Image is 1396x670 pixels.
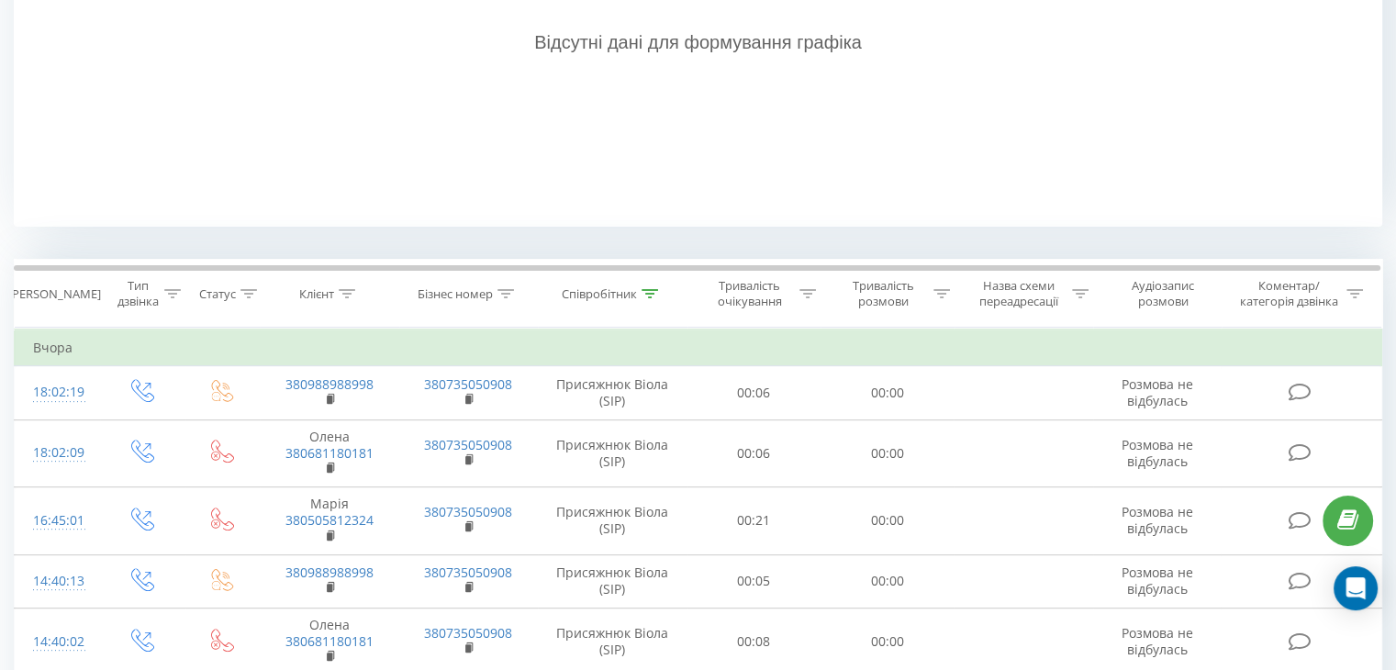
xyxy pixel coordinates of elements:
[837,278,929,309] div: Тривалість розмови
[285,511,374,529] a: 380505812324
[8,286,101,302] div: [PERSON_NAME]
[687,366,821,419] td: 00:06
[1122,564,1193,597] span: Розмова не відбулась
[538,487,687,555] td: Присяжнюк Віола (SIP)
[687,554,821,608] td: 00:05
[285,375,374,393] a: 380988988998
[1122,436,1193,470] span: Розмова не відбулась
[821,366,954,419] td: 00:00
[285,632,374,650] a: 380681180181
[285,444,374,462] a: 380681180181
[1122,624,1193,658] span: Розмова не відбулась
[704,278,796,309] div: Тривалість очікування
[821,554,954,608] td: 00:00
[15,329,1382,366] td: Вчора
[33,374,82,410] div: 18:02:19
[33,503,82,539] div: 16:45:01
[821,487,954,555] td: 00:00
[821,419,954,487] td: 00:00
[116,278,159,309] div: Тип дзвінка
[199,286,236,302] div: Статус
[33,435,82,471] div: 18:02:09
[971,278,1067,309] div: Назва схеми переадресації
[562,286,637,302] div: Співробітник
[538,554,687,608] td: Присяжнюк Віола (SIP)
[418,286,493,302] div: Бізнес номер
[1122,375,1193,409] span: Розмова не відбулась
[538,366,687,419] td: Присяжнюк Віола (SIP)
[424,375,512,393] a: 380735050908
[1110,278,1217,309] div: Аудіозапис розмови
[687,419,821,487] td: 00:06
[260,487,398,555] td: Марія
[424,503,512,520] a: 380735050908
[285,564,374,581] a: 380988988998
[1334,566,1378,610] div: Open Intercom Messenger
[424,624,512,642] a: 380735050908
[260,419,398,487] td: Олена
[424,564,512,581] a: 380735050908
[424,436,512,453] a: 380735050908
[1234,278,1342,309] div: Коментар/категорія дзвінка
[33,624,82,660] div: 14:40:02
[299,286,334,302] div: Клієнт
[1122,503,1193,537] span: Розмова не відбулась
[33,564,82,599] div: 14:40:13
[538,419,687,487] td: Присяжнюк Віола (SIP)
[687,487,821,555] td: 00:21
